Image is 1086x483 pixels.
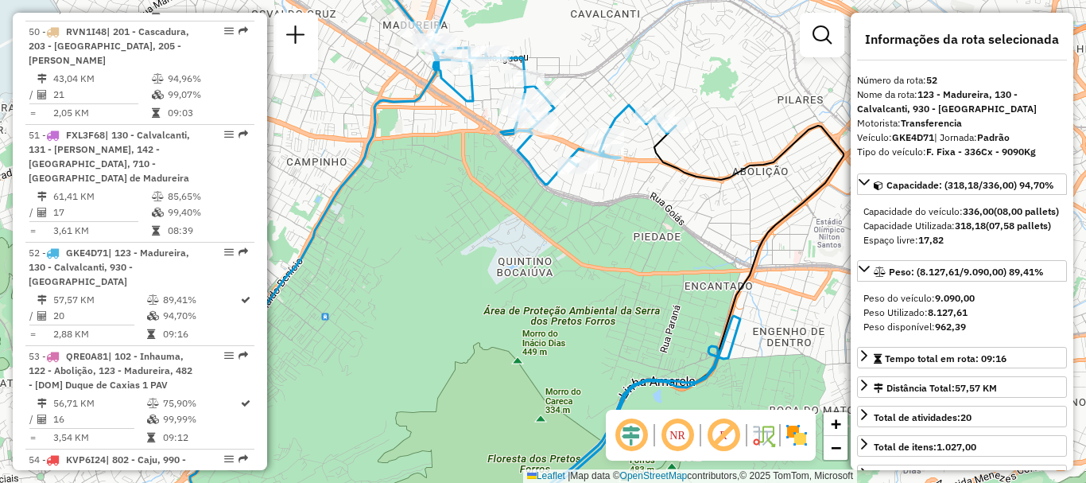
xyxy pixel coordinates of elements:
[52,308,146,324] td: 20
[29,411,37,427] td: /
[152,226,160,236] i: Tempo total em rota
[863,292,975,304] span: Peso do veículo:
[147,295,159,305] i: % de utilização do peso
[37,311,47,321] i: Total de Atividades
[162,326,239,342] td: 09:16
[162,430,239,446] td: 09:12
[224,26,234,36] em: Opções
[918,234,944,246] strong: 17,82
[224,130,234,139] em: Opções
[224,351,234,360] em: Opções
[935,321,966,333] strong: 962,39
[857,32,1067,47] h4: Informações da rota selecionada
[52,292,146,308] td: 57,57 KM
[239,130,248,139] em: Rota exportada
[831,438,841,458] span: −
[239,26,248,36] em: Rota exportada
[52,326,146,342] td: 2,88 KM
[29,247,189,287] span: | 123 - Madureira, 130 - Calvalcanti, 930 - [GEOGRAPHIC_DATA]
[52,430,146,446] td: 3,54 KM
[857,260,1067,282] a: Peso: (8.127,61/9.090,00) 89,41%
[857,406,1067,427] a: Total de atividades:20
[66,247,108,259] span: GKE4D71
[239,247,248,257] em: Rota exportada
[857,285,1067,341] div: Peso: (8.127,61/9.090,00) 89,41%
[29,25,189,66] span: | 201 - Cascadura, 203 - [GEOGRAPHIC_DATA], 205 - [PERSON_NAME]
[162,292,239,308] td: 89,41%
[52,189,151,204] td: 61,41 KM
[29,129,190,184] span: 51 -
[167,87,247,103] td: 99,07%
[874,411,972,423] span: Total de atividades:
[29,454,186,480] span: 54 -
[37,90,47,99] i: Total de Atividades
[29,204,37,220] td: /
[994,205,1059,217] strong: (08,00 pallets)
[857,73,1067,88] div: Número da rota:
[29,223,37,239] td: =
[986,220,1051,232] strong: (07,58 pallets)
[955,220,986,232] strong: 318,18
[857,145,1067,159] div: Tipo do veículo:
[806,19,838,51] a: Exibir filtros
[29,326,37,342] td: =
[889,266,1044,278] span: Peso: (8.127,61/9.090,00) 89,41%
[241,399,250,408] i: Rota otimizada
[52,204,151,220] td: 17
[152,74,164,84] i: % de utilização do peso
[147,311,159,321] i: % de utilização da cubagem
[52,105,151,121] td: 2,05 KM
[612,416,650,454] span: Ocultar deslocamento
[857,198,1067,254] div: Capacidade: (318,18/336,00) 94,70%
[863,204,1061,219] div: Capacidade do veículo:
[224,247,234,257] em: Opções
[886,179,1054,191] span: Capacidade: (318,18/336,00) 94,70%
[863,320,1061,334] div: Peso disponível:
[167,204,247,220] td: 99,40%
[29,105,37,121] td: =
[874,381,997,395] div: Distância Total:
[224,454,234,464] em: Opções
[527,470,565,481] a: Leaflet
[147,433,155,442] i: Tempo total em rota
[857,376,1067,398] a: Distância Total:57,57 KM
[66,350,108,362] span: QRE0A81
[928,306,968,318] strong: 8.127,61
[863,219,1061,233] div: Capacidade Utilizada:
[147,329,155,339] i: Tempo total em rota
[885,353,1006,364] span: Tempo total em rota: 09:16
[784,423,809,448] img: Exibir/Ocultar setores
[751,423,776,448] img: Fluxo de ruas
[29,350,192,391] span: 53 -
[37,415,47,424] i: Total de Atividades
[29,87,37,103] td: /
[29,308,37,324] td: /
[152,208,164,217] i: % de utilização da cubagem
[831,414,841,434] span: +
[926,146,1036,158] strong: F. Fixa - 336Cx - 9090Kg
[52,223,151,239] td: 3,61 KM
[934,131,1010,143] span: | Jornada:
[162,308,239,324] td: 94,70%
[152,90,164,99] i: % de utilização da cubagem
[857,88,1037,115] strong: 123 - Madureira, 130 - Calvalcanti, 930 - [GEOGRAPHIC_DATA]
[280,19,312,55] a: Nova sessão e pesquisa
[52,71,151,87] td: 43,04 KM
[29,430,37,446] td: =
[874,440,976,454] div: Total de itens:
[66,25,107,37] span: RVN1I48
[955,382,997,394] span: 57,57 KM
[167,189,247,204] td: 85,65%
[960,411,972,423] strong: 20
[620,470,688,481] a: OpenStreetMap
[29,25,189,66] span: 50 -
[152,192,164,201] i: % de utilização do peso
[857,130,1067,145] div: Veículo:
[857,88,1067,116] div: Nome da rota:
[892,131,934,143] strong: GKE4D71
[162,411,239,427] td: 99,99%
[857,173,1067,195] a: Capacidade: (318,18/336,00) 94,70%
[167,223,247,239] td: 08:39
[239,351,248,360] em: Rota exportada
[863,306,1061,320] div: Peso Utilizado:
